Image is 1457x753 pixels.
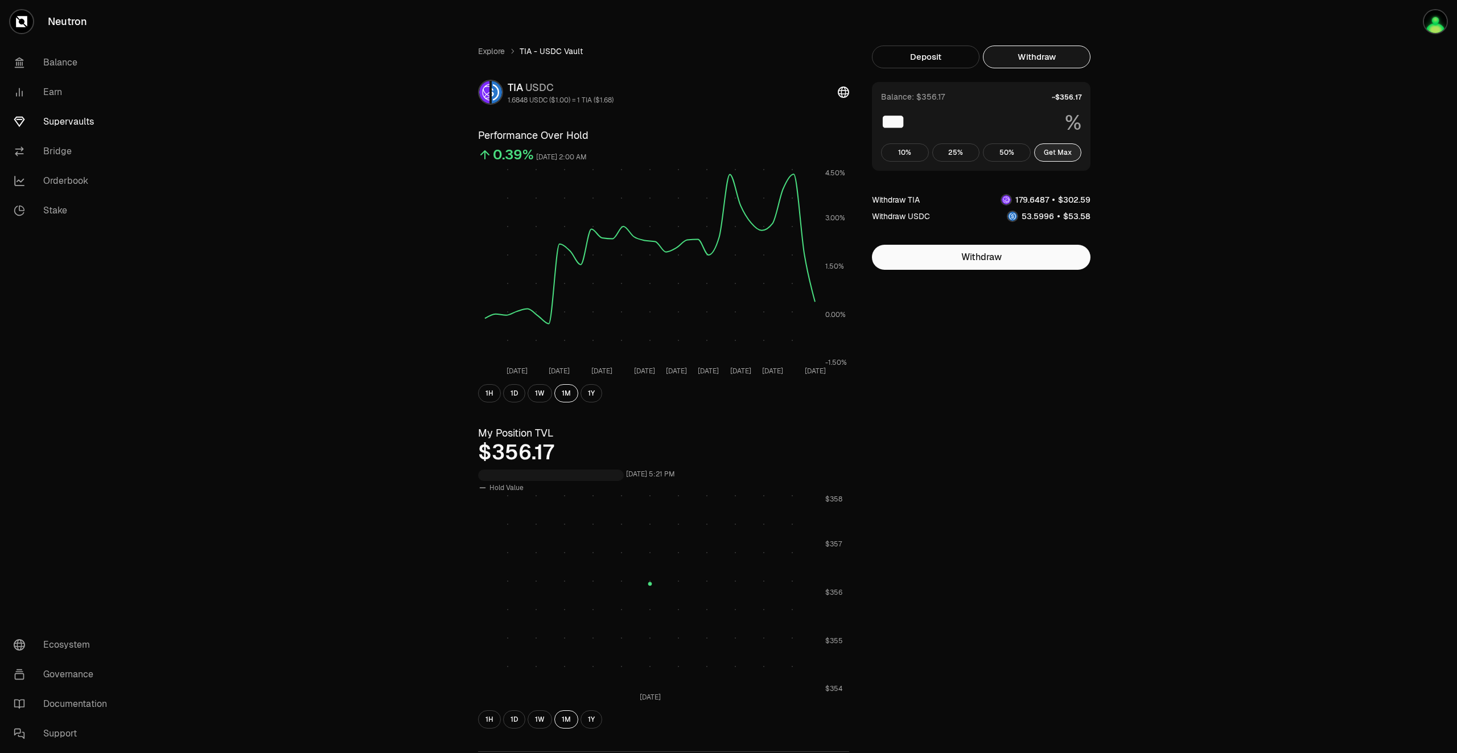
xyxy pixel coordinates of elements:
[872,46,979,68] button: Deposit
[1002,195,1011,204] img: TIA Logo
[581,384,602,402] button: 1Y
[983,143,1031,162] button: 50%
[640,693,661,702] tspan: [DATE]
[872,194,920,205] div: Withdraw TIA
[762,367,783,376] tspan: [DATE]
[825,588,842,597] tspan: $356
[528,710,552,729] button: 1W
[503,710,525,729] button: 1D
[520,46,583,57] span: TIA - USDC Vault
[591,367,612,376] tspan: [DATE]
[508,80,614,96] div: TIA
[528,384,552,402] button: 1W
[825,540,842,549] tspan: $357
[478,710,501,729] button: 1H
[5,107,123,137] a: Supervaults
[492,81,502,104] img: USDC Logo
[825,213,845,223] tspan: 3.00%
[5,166,123,196] a: Orderbook
[825,358,847,367] tspan: -1.50%
[932,143,980,162] button: 25%
[634,367,655,376] tspan: [DATE]
[1034,143,1082,162] button: Get Max
[825,636,843,645] tspan: $355
[478,46,849,57] nav: breadcrumb
[581,710,602,729] button: 1Y
[554,710,578,729] button: 1M
[5,719,123,748] a: Support
[666,367,687,376] tspan: [DATE]
[5,660,123,689] a: Governance
[825,310,846,319] tspan: 0.00%
[508,96,614,105] div: 1.6848 USDC ($1.00) = 1 TIA ($1.68)
[1065,112,1081,134] span: %
[478,46,505,57] a: Explore
[5,689,123,719] a: Documentation
[872,211,930,222] div: Withdraw USDC
[489,483,524,492] span: Hold Value
[730,367,751,376] tspan: [DATE]
[825,262,844,271] tspan: 1.50%
[881,91,945,102] div: Balance: $356.17
[478,425,849,441] h3: My Position TVL
[493,146,534,164] div: 0.39%
[507,367,528,376] tspan: [DATE]
[698,367,719,376] tspan: [DATE]
[872,245,1090,270] button: Withdraw
[478,127,849,143] h3: Performance Over Hold
[1424,10,1447,33] img: portefeuilleterra
[626,468,675,481] div: [DATE] 5:21 PM
[503,384,525,402] button: 1D
[983,46,1090,68] button: Withdraw
[881,143,929,162] button: 10%
[5,630,123,660] a: Ecosystem
[549,367,570,376] tspan: [DATE]
[805,367,826,376] tspan: [DATE]
[825,495,842,504] tspan: $358
[536,151,587,164] div: [DATE] 2:00 AM
[825,684,842,693] tspan: $354
[5,77,123,107] a: Earn
[1008,212,1017,221] img: USDC Logo
[478,441,849,464] div: $356.17
[5,48,123,77] a: Balance
[5,137,123,166] a: Bridge
[479,81,489,104] img: TIA Logo
[478,384,501,402] button: 1H
[554,384,578,402] button: 1M
[5,196,123,225] a: Stake
[825,168,845,178] tspan: 4.50%
[525,81,554,94] span: USDC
